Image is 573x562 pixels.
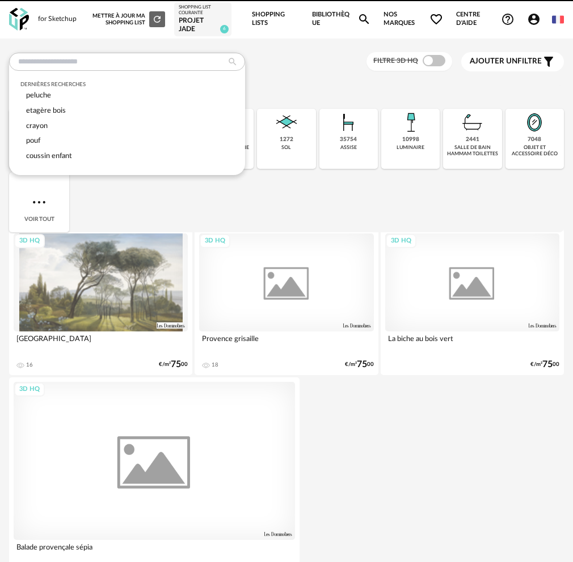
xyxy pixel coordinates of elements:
[199,331,373,354] div: Provence grisaille
[26,361,33,368] div: 16
[456,11,515,27] span: Centre d'aideHelp Circle Outline icon
[446,144,498,157] div: salle de bain hammam toilettes
[195,229,378,375] a: 3D HQ Provence grisaille 18 €/m²7500
[14,331,188,354] div: [GEOGRAPHIC_DATA]
[9,172,69,232] div: Voir tout
[530,361,559,368] div: €/m² 00
[466,136,479,143] div: 2441
[179,16,227,34] div: Projet Jade
[179,5,227,16] div: Shopping List courante
[429,12,443,26] span: Heart Outline icon
[527,12,546,26] span: Account Circle icon
[26,152,72,159] span: coussin enfant
[20,81,234,88] div: Dernières recherches
[340,144,357,151] div: assise
[501,12,515,26] span: Help Circle Outline icon
[92,11,165,27] div: Mettre à jour ma Shopping List
[220,25,229,33] span: 6
[402,136,419,143] div: 10998
[528,136,541,143] div: 7048
[179,5,227,34] a: Shopping List courante Projet Jade 6
[14,234,45,248] div: 3D HQ
[357,12,371,26] span: Magnify icon
[552,14,564,25] img: fr
[171,361,181,368] span: 75
[9,229,192,375] a: 3D HQ [GEOGRAPHIC_DATA] 16 €/m²7500
[386,234,416,248] div: 3D HQ
[509,144,561,157] div: objet et accessoire déco
[273,109,300,136] img: Sol.png
[14,382,45,397] div: 3D HQ
[281,144,291,151] div: sol
[38,15,77,24] div: for Sketchup
[373,57,418,64] span: Filtre 3D HQ
[26,92,51,99] span: peluche
[381,229,564,375] a: 3D HQ La biche au bois vert €/m²7500
[345,361,374,368] div: €/m² 00
[542,361,553,368] span: 75
[26,107,66,114] span: etagère bois
[461,52,564,71] button: Ajouter unfiltre Filter icon
[542,55,555,69] span: Filter icon
[159,361,188,368] div: €/m² 00
[335,109,362,136] img: Assise.png
[397,144,424,151] div: luminaire
[26,137,40,144] span: pouf
[280,136,293,143] div: 1272
[152,16,162,22] span: Refresh icon
[357,361,367,368] span: 75
[470,57,542,66] span: filtre
[30,193,48,211] img: more.7b13dc1.svg
[200,234,230,248] div: 3D HQ
[340,136,357,143] div: 35754
[397,109,424,136] img: Luminaire.png
[385,331,559,354] div: La biche au bois vert
[9,8,29,31] img: OXP
[527,12,541,26] span: Account Circle icon
[459,109,486,136] img: Salle%20de%20bain.png
[470,57,517,65] span: Ajouter un
[26,122,48,129] span: crayon
[212,361,218,368] div: 18
[521,109,548,136] img: Miroir.png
